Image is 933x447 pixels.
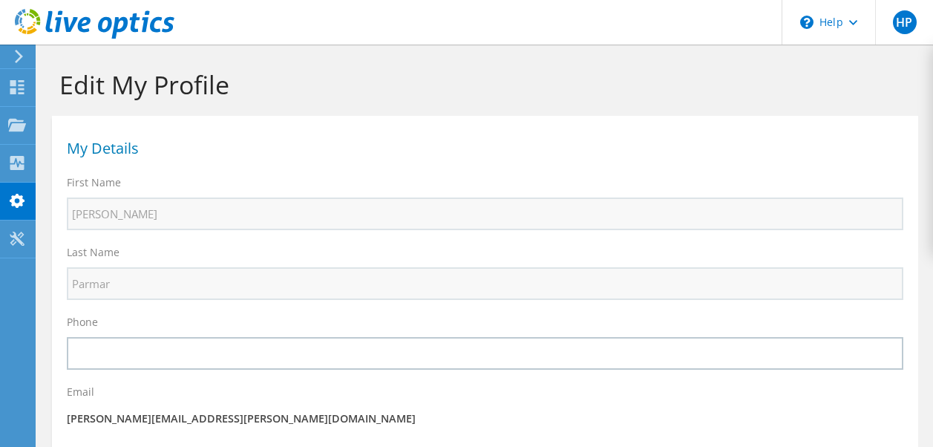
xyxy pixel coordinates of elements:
[59,69,903,100] h1: Edit My Profile
[67,385,94,399] label: Email
[67,315,98,330] label: Phone
[800,16,813,29] svg: \n
[893,10,917,34] span: HP
[67,141,896,156] h1: My Details
[67,245,120,260] label: Last Name
[67,175,121,190] label: First Name
[67,411,903,427] p: [PERSON_NAME][EMAIL_ADDRESS][PERSON_NAME][DOMAIN_NAME]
